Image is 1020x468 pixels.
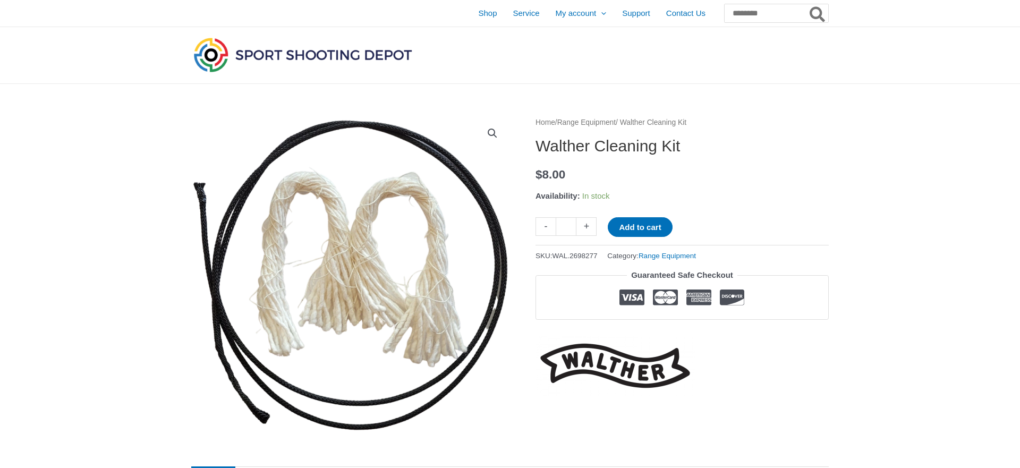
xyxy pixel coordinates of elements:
[535,336,695,396] a: Walther
[483,124,502,143] a: View full-screen image gallery
[191,116,510,435] img: Walther Cleaning Kit
[607,249,696,262] span: Category:
[535,168,542,181] span: $
[535,249,598,262] span: SKU:
[535,191,580,200] span: Availability:
[535,116,829,130] nav: Breadcrumb
[191,35,414,74] img: Sport Shooting Depot
[639,252,696,260] a: Range Equipment
[557,118,616,126] a: Range Equipment
[576,217,597,236] a: +
[582,191,610,200] span: In stock
[608,217,672,237] button: Add to cart
[627,268,737,283] legend: Guaranteed Safe Checkout
[807,4,828,22] button: Search
[535,168,565,181] bdi: 8.00
[552,252,598,260] span: WAL.2698277
[535,118,555,126] a: Home
[556,217,576,236] input: Product quantity
[535,137,829,156] h1: Walther Cleaning Kit
[535,217,556,236] a: -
